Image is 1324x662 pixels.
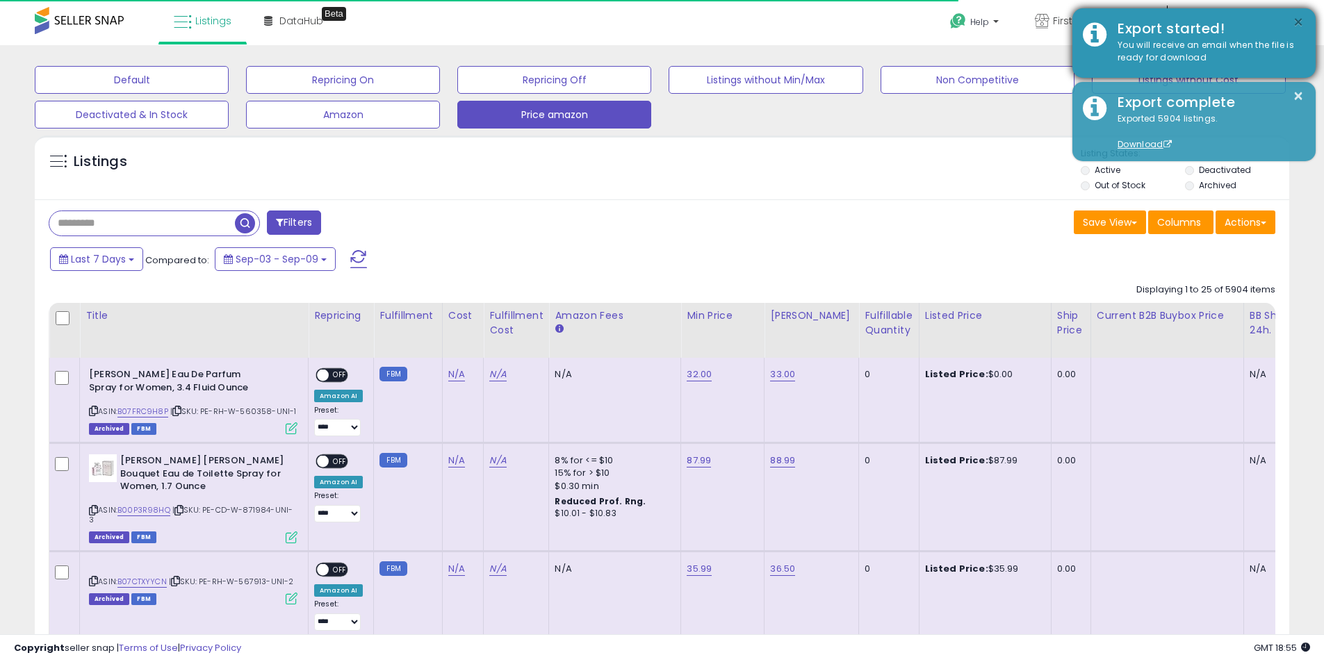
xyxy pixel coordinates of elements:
[314,599,363,631] div: Preset:
[71,252,126,266] span: Last 7 Days
[555,508,670,520] div: $10.01 - $10.83
[314,476,363,488] div: Amazon AI
[1057,368,1080,381] div: 0.00
[1057,563,1080,575] div: 0.00
[1250,368,1296,381] div: N/A
[1118,138,1172,150] a: Download
[925,454,1040,467] div: $87.99
[448,367,465,381] a: N/A
[180,641,241,654] a: Privacy Policy
[89,454,297,542] div: ASIN:
[925,367,988,381] b: Listed Price:
[1254,641,1310,654] span: 2025-09-17 18:55 GMT
[1057,454,1080,467] div: 0.00
[489,367,506,381] a: N/A
[35,66,229,94] button: Default
[1157,215,1201,229] span: Columns
[89,504,293,525] span: | SKU: PE-CD-W-871984-UNI-3
[448,454,465,467] a: N/A
[770,308,853,323] div: [PERSON_NAME]
[949,13,967,30] i: Get Help
[770,367,795,381] a: 33.00
[1095,179,1145,191] label: Out of Stock
[1095,164,1120,176] label: Active
[89,423,129,435] span: Listings that have been deleted from Seller Central
[457,66,651,94] button: Repricing Off
[865,563,908,575] div: 0
[925,308,1045,323] div: Listed Price
[117,504,170,516] a: B00P3R98HQ
[14,642,241,655] div: seller snap | |
[925,454,988,467] b: Listed Price:
[89,368,258,397] b: [PERSON_NAME] Eau De Parfum Spray for Women, 3.4 Fluid Ounce
[329,563,351,575] span: OFF
[1057,308,1085,338] div: Ship Price
[925,368,1040,381] div: $0.00
[267,210,321,235] button: Filters
[865,308,913,338] div: Fulfillable Quantity
[489,308,543,338] div: Fulfillment Cost
[117,576,167,588] a: B07CTXYYCN
[939,2,1013,45] a: Help
[970,16,989,28] span: Help
[555,454,670,467] div: 8% for <= $10
[314,390,363,402] div: Amazon AI
[85,308,302,323] div: Title
[770,454,795,467] a: 88.99
[89,593,129,605] span: Listings that have been deleted from Seller Central
[555,308,675,323] div: Amazon Fees
[1053,14,1145,28] span: First Choice Online
[687,308,758,323] div: Min Price
[246,101,440,129] button: Amazon
[215,247,336,271] button: Sep-03 - Sep-09
[1199,164,1251,176] label: Deactivated
[89,454,117,482] img: 313LNMj+hpL._SL40_.jpg
[448,308,478,323] div: Cost
[1107,19,1305,39] div: Export started!
[1216,210,1275,234] button: Actions
[145,254,209,267] span: Compared to:
[120,454,289,497] b: [PERSON_NAME] [PERSON_NAME] Bouquet Eau de Toilette Spray for Women, 1.7 Ounce
[322,7,346,21] div: Tooltip anchor
[865,368,908,381] div: 0
[669,66,863,94] button: Listings without Min/Max
[50,247,143,271] button: Last 7 Days
[555,368,670,381] div: N/A
[379,561,407,576] small: FBM
[687,454,711,467] a: 87.99
[236,252,318,266] span: Sep-03 - Sep-09
[314,584,363,597] div: Amazon AI
[170,406,297,417] span: | SKU: PE-RH-W-560358-UNI-1
[555,480,670,493] div: $0.30 min
[74,152,127,172] h5: Listings
[1250,454,1296,467] div: N/A
[489,454,506,467] a: N/A
[1293,88,1304,105] button: ×
[169,576,294,587] span: | SKU: PE-RH-W-567913-UNI-2
[865,454,908,467] div: 0
[687,367,712,381] a: 32.00
[555,467,670,479] div: 15% for > $10
[246,66,440,94] button: Repricing On
[329,370,351,381] span: OFF
[314,406,363,437] div: Preset:
[117,406,168,417] a: B07FRC9H8P
[489,562,506,576] a: N/A
[448,562,465,576] a: N/A
[314,491,363,522] div: Preset:
[314,308,368,323] div: Repricing
[555,563,670,575] div: N/A
[1199,179,1236,191] label: Archived
[1148,210,1213,234] button: Columns
[131,593,156,605] span: FBM
[131,423,156,435] span: FBM
[89,368,297,433] div: ASIN:
[925,562,988,575] b: Listed Price:
[457,101,651,129] button: Price amazon
[195,14,231,28] span: Listings
[1107,113,1305,151] div: Exported 5904 listings.
[1092,66,1286,94] button: Listings without Cost
[1136,283,1275,297] div: Displaying 1 to 25 of 5904 items
[379,453,407,467] small: FBM
[89,563,297,604] div: ASIN:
